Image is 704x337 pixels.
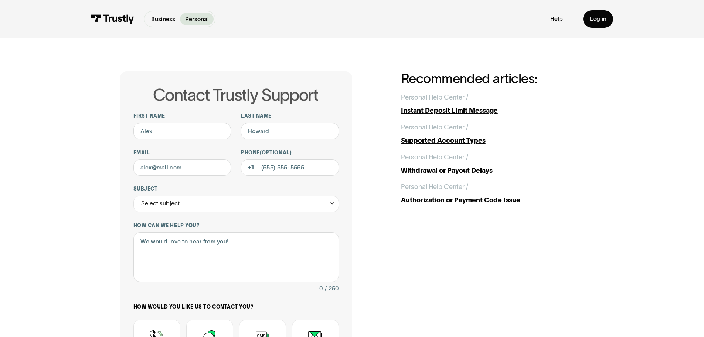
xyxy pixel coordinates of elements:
[319,284,323,294] div: 0
[401,122,584,146] a: Personal Help Center /Supported Account Types
[401,92,584,116] a: Personal Help Center /Instant Deposit Limit Message
[241,123,339,139] input: Howard
[583,10,613,28] a: Log in
[401,166,584,176] div: Withdrawal or Payout Delays
[241,113,339,119] label: Last name
[401,122,468,132] div: Personal Help Center /
[133,196,339,212] div: Select subject
[550,15,563,23] a: Help
[133,113,231,119] label: First name
[133,222,339,229] label: How can we help you?
[401,152,468,162] div: Personal Help Center /
[241,149,339,156] label: Phone
[133,123,231,139] input: Alex
[401,152,584,176] a: Personal Help Center /Withdrawal or Payout Delays
[401,92,468,102] div: Personal Help Center /
[133,159,231,176] input: alex@mail.com
[401,195,584,205] div: Authorization or Payment Code Issue
[133,186,339,192] label: Subject
[146,13,180,25] a: Business
[401,71,584,86] h2: Recommended articles:
[401,136,584,146] div: Supported Account Types
[325,284,339,294] div: / 250
[185,15,209,24] p: Personal
[133,304,339,310] label: How would you like us to contact you?
[590,15,606,23] div: Log in
[401,106,584,116] div: Instant Deposit Limit Message
[132,86,339,104] h1: Contact Trustly Support
[141,199,180,209] div: Select subject
[133,149,231,156] label: Email
[401,182,468,192] div: Personal Help Center /
[260,150,292,155] span: (Optional)
[401,182,584,205] a: Personal Help Center /Authorization or Payment Code Issue
[241,159,339,176] input: (555) 555-5555
[180,13,214,25] a: Personal
[151,15,175,24] p: Business
[91,14,134,24] img: Trustly Logo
